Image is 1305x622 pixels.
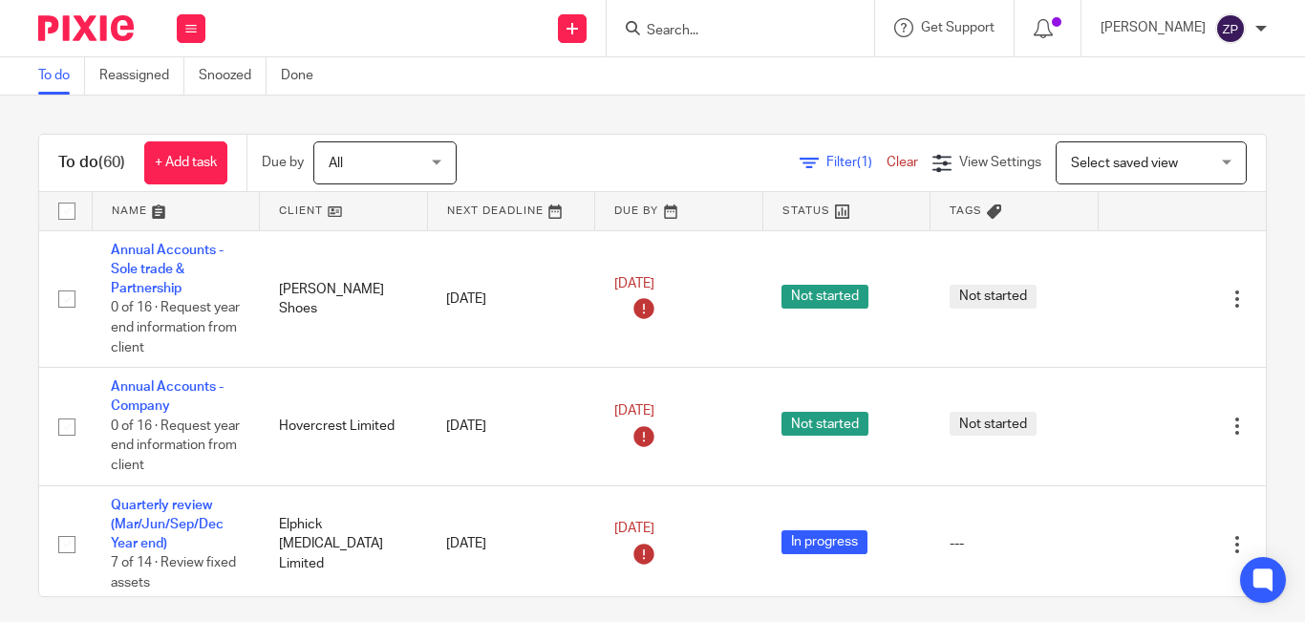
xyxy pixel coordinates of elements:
[281,57,328,95] a: Done
[645,23,817,40] input: Search
[887,156,918,169] a: Clear
[614,523,654,536] span: [DATE]
[427,230,595,368] td: [DATE]
[260,368,428,485] td: Hovercrest Limited
[781,285,868,309] span: Not started
[144,141,227,184] a: + Add task
[614,277,654,290] span: [DATE]
[427,485,595,603] td: [DATE]
[781,412,868,436] span: Not started
[111,419,240,472] span: 0 of 16 · Request year end information from client
[781,530,867,554] span: In progress
[950,285,1037,309] span: Not started
[98,155,125,170] span: (60)
[1071,157,1178,170] span: Select saved view
[99,57,184,95] a: Reassigned
[111,302,240,354] span: 0 of 16 · Request year end information from client
[959,156,1041,169] span: View Settings
[826,156,887,169] span: Filter
[1101,18,1206,37] p: [PERSON_NAME]
[260,230,428,368] td: [PERSON_NAME] Shoes
[262,153,304,172] p: Due by
[921,21,995,34] span: Get Support
[1215,13,1246,44] img: svg%3E
[427,368,595,485] td: [DATE]
[950,534,1080,553] div: ---
[111,557,236,590] span: 7 of 14 · Review fixed assets
[857,156,872,169] span: (1)
[58,153,125,173] h1: To do
[111,380,224,413] a: Annual Accounts - Company
[260,485,428,603] td: Elphick [MEDICAL_DATA] Limited
[199,57,267,95] a: Snoozed
[38,15,134,41] img: Pixie
[950,412,1037,436] span: Not started
[950,205,982,216] span: Tags
[111,499,224,551] a: Quarterly review (Mar/Jun/Sep/Dec Year end)
[111,244,224,296] a: Annual Accounts - Sole trade & Partnership
[329,157,343,170] span: All
[38,57,85,95] a: To do
[614,404,654,418] span: [DATE]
